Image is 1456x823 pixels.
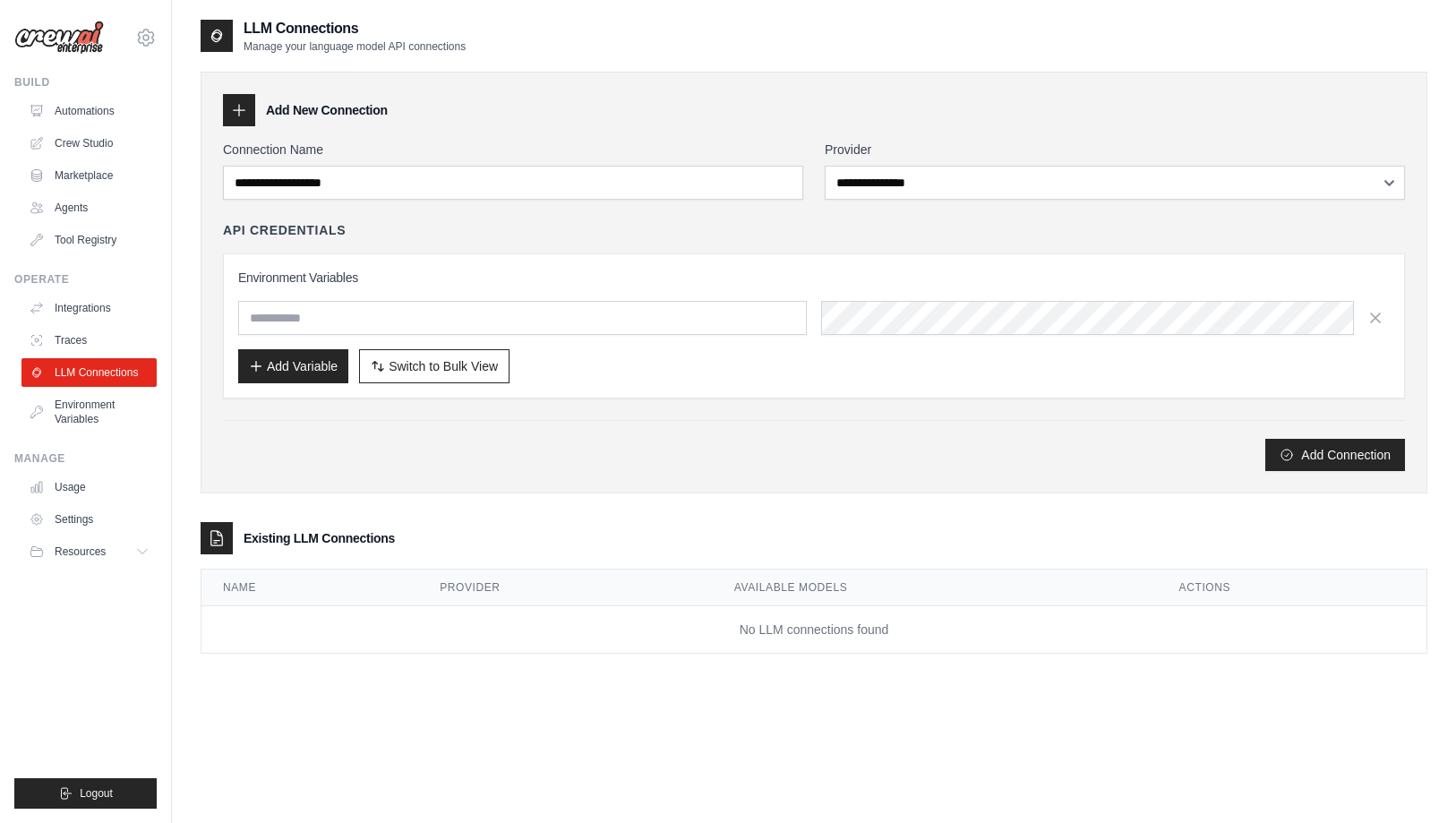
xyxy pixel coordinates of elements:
span: Logout [80,786,113,801]
th: Name [201,570,418,606]
th: Actions [1158,570,1426,606]
th: Available Models [713,570,1158,606]
button: Logout [14,778,157,809]
a: Crew Studio [21,129,157,158]
h4: API Credentials [223,221,346,239]
a: Traces [21,326,157,355]
a: Agents [21,193,157,222]
h3: Environment Variables [238,269,1390,287]
img: Logo [14,21,104,55]
div: Operate [14,272,157,287]
div: Manage [14,451,157,466]
p: Manage your language model API connections [244,39,466,54]
a: Integrations [21,294,157,322]
div: Build [14,75,157,90]
td: No LLM connections found [201,606,1426,654]
th: Provider [418,570,713,606]
a: Automations [21,97,157,125]
a: Usage [21,473,157,502]
a: Tool Registry [21,226,157,254]
label: Provider [825,141,1405,159]
a: LLM Connections [21,358,157,387]
button: Add Variable [238,349,348,383]
button: Add Connection [1265,439,1405,471]
span: Switch to Bulk View [389,357,498,375]
a: Marketplace [21,161,157,190]
span: Resources [55,544,106,559]
a: Settings [21,505,157,534]
button: Switch to Bulk View [359,349,510,383]
label: Connection Name [223,141,803,159]
h2: LLM Connections [244,18,466,39]
button: Resources [21,537,157,566]
h3: Existing LLM Connections [244,529,395,547]
h3: Add New Connection [266,101,388,119]
a: Environment Variables [21,390,157,433]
